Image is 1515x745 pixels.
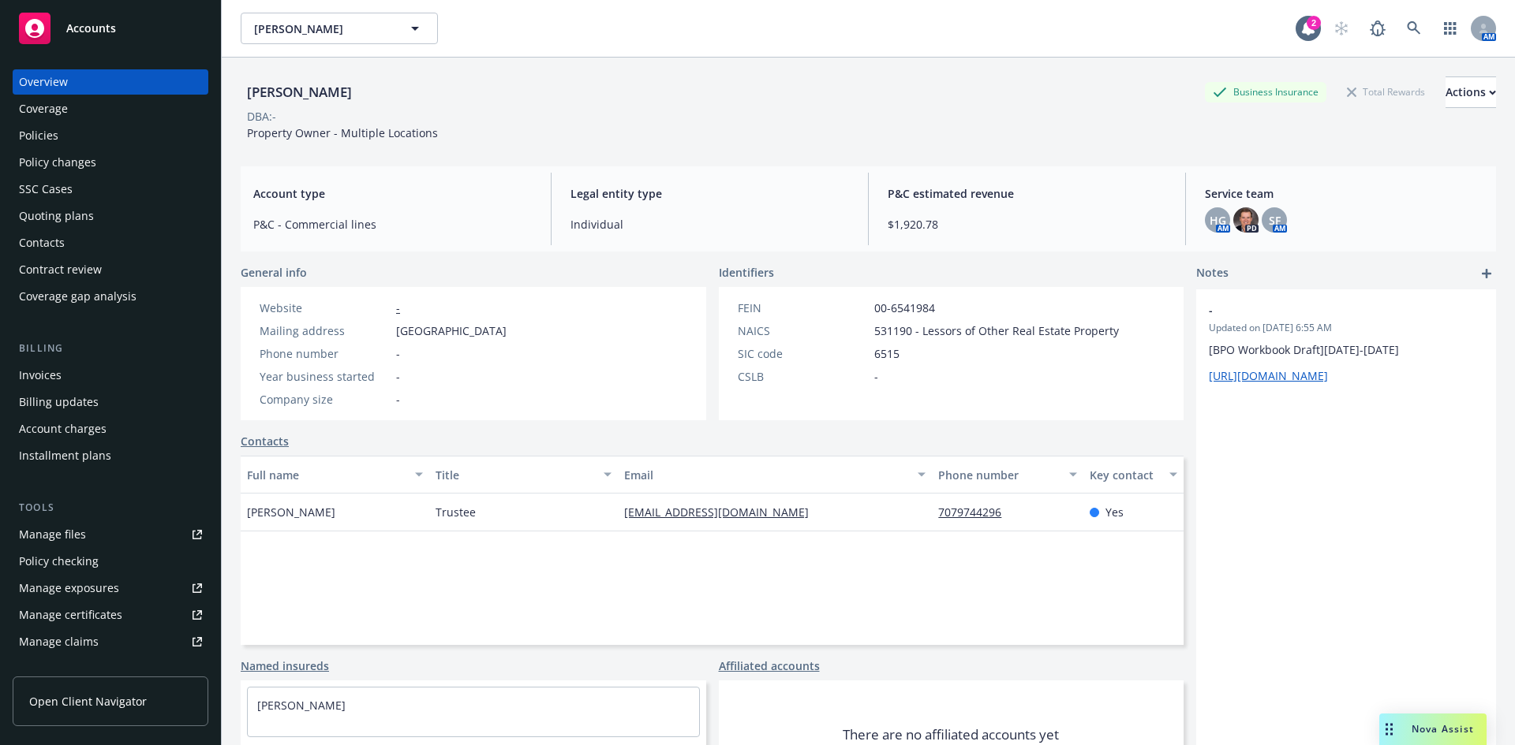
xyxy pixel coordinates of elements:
[13,602,208,628] a: Manage certificates
[19,150,96,175] div: Policy changes
[888,216,1166,233] span: $1,920.78
[13,284,208,309] a: Coverage gap analysis
[888,185,1166,202] span: P&C estimated revenue
[13,177,208,202] a: SSC Cases
[1269,212,1281,229] span: SF
[1209,341,1483,358] p: [BPO Workbook Draft][DATE]-[DATE]
[1205,82,1326,102] div: Business Insurance
[19,576,119,601] div: Manage exposures
[1339,82,1433,102] div: Total Rewards
[19,602,122,628] div: Manage certificates
[19,416,107,441] div: Account charges
[874,300,935,316] span: 00-6541984
[396,322,507,339] span: [GEOGRAPHIC_DATA]
[260,322,390,339] div: Mailing address
[624,505,821,520] a: [EMAIL_ADDRESS][DOMAIN_NAME]
[1307,16,1321,30] div: 2
[13,150,208,175] a: Policy changes
[19,284,137,309] div: Coverage gap analysis
[253,216,532,233] span: P&C - Commercial lines
[436,467,594,483] div: Title
[241,657,329,674] a: Named insureds
[19,629,99,654] div: Manage claims
[13,257,208,282] a: Contract review
[247,108,276,125] div: DBA: -
[738,300,868,316] div: FEIN
[19,69,68,95] div: Overview
[738,368,868,385] div: CSLB
[1090,467,1160,483] div: Key contact
[19,123,58,148] div: Policies
[247,467,406,483] div: Full name
[618,456,932,494] button: Email
[13,416,208,441] a: Account charges
[932,456,1083,494] button: Phone number
[874,345,900,362] span: 6515
[13,123,208,148] a: Policies
[13,443,208,468] a: Installment plans
[13,230,208,255] a: Contacts
[247,125,438,140] span: Property Owner - Multiple Locations
[13,341,208,356] div: Billing
[1083,456,1184,494] button: Key contact
[624,467,908,483] div: Email
[938,505,1014,520] a: 7079744296
[938,467,1059,483] div: Phone number
[260,345,390,362] div: Phone number
[1446,77,1496,107] div: Actions
[1326,13,1357,44] a: Start snowing
[1446,76,1496,108] button: Actions
[1210,212,1226,229] span: HG
[1196,289,1496,397] div: -Updated on [DATE] 6:55 AM[BPO Workbook Draft][DATE]-[DATE][URL][DOMAIN_NAME]
[260,391,390,408] div: Company size
[66,22,116,35] span: Accounts
[19,203,94,229] div: Quoting plans
[1477,264,1496,283] a: add
[13,629,208,654] a: Manage claims
[874,368,878,385] span: -
[13,576,208,601] a: Manage exposures
[1233,207,1259,233] img: photo
[1209,302,1442,318] span: -
[241,82,358,102] div: [PERSON_NAME]
[29,693,147,710] span: Open Client Navigator
[1209,321,1483,335] span: Updated on [DATE] 6:55 AM
[738,345,868,362] div: SIC code
[13,203,208,229] a: Quoting plans
[738,322,868,339] div: NAICS
[1205,185,1483,202] span: Service team
[241,456,429,494] button: Full name
[13,96,208,121] a: Coverage
[396,368,400,385] span: -
[19,363,62,388] div: Invoices
[260,368,390,385] div: Year business started
[436,504,476,520] span: Trustee
[570,185,849,202] span: Legal entity type
[19,177,73,202] div: SSC Cases
[19,443,111,468] div: Installment plans
[1209,368,1328,383] a: [URL][DOMAIN_NAME]
[1362,13,1393,44] a: Report a Bug
[19,389,99,415] div: Billing updates
[1379,713,1487,745] button: Nova Assist
[13,522,208,547] a: Manage files
[1435,13,1466,44] a: Switch app
[1398,13,1430,44] a: Search
[247,504,335,520] span: [PERSON_NAME]
[19,96,68,121] div: Coverage
[1412,722,1474,736] span: Nova Assist
[719,264,774,281] span: Identifiers
[843,725,1059,744] span: There are no affiliated accounts yet
[19,549,99,574] div: Policy checking
[1105,504,1124,520] span: Yes
[13,389,208,415] a: Billing updates
[396,345,400,362] span: -
[13,363,208,388] a: Invoices
[19,230,65,255] div: Contacts
[257,698,346,713] a: [PERSON_NAME]
[396,300,400,315] a: -
[13,69,208,95] a: Overview
[13,549,208,574] a: Policy checking
[241,264,307,281] span: General info
[241,433,289,449] a: Contacts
